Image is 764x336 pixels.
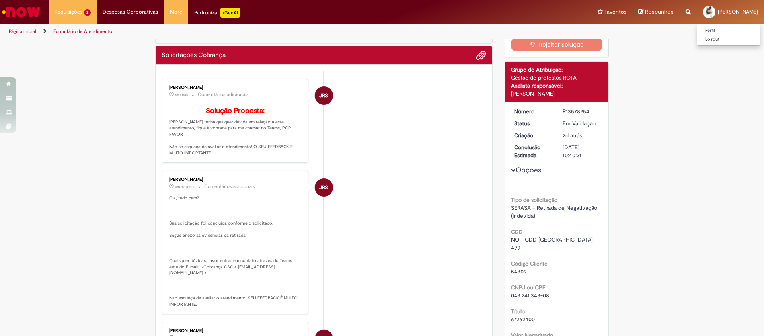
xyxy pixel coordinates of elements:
[511,74,603,82] div: Gestão de protestos ROTA
[511,316,535,323] span: 67262400
[169,328,302,333] div: [PERSON_NAME]
[169,195,302,308] p: Olá, tudo bem? Sua solicitação foi concluída conforme o solicitado. Segue anexo as evidências da ...
[563,119,600,127] div: Em Validação
[563,143,600,159] div: [DATE] 10:40:21
[206,106,265,115] b: Solução Proposta:
[697,26,760,35] a: Perfil
[508,143,557,159] dt: Conclusão Estimada
[315,86,333,105] div: Jackeline Renata Silva Dos Santos
[508,107,557,115] dt: Número
[511,260,548,267] b: Código Cliente
[170,8,182,16] span: More
[511,292,549,299] span: 043.241.343-08
[220,8,240,18] p: +GenAi
[604,8,626,16] span: Favoritos
[319,178,328,197] span: JRS
[638,8,674,16] a: Rascunhos
[697,35,760,44] a: Logout
[511,38,603,51] button: Rejeitar Solução
[169,85,302,90] div: [PERSON_NAME]
[162,52,226,59] h2: Solicitações Cobrança Histórico de tíquete
[84,9,91,16] span: 2
[563,132,582,139] span: 2d atrás
[315,178,333,197] div: Jackeline Renata Silva Dos Santos
[511,268,527,275] span: 54809
[204,183,255,190] small: Comentários adicionais
[563,131,600,139] div: 29/09/2025 16:40:18
[511,308,525,315] b: Título
[53,28,112,35] a: Formulário de Atendimento
[511,90,603,98] div: [PERSON_NAME]
[169,107,302,156] p: [PERSON_NAME] tenha qualquer dúvida em relação a este atendimento, fique à vontade para me chamar...
[6,24,503,39] ul: Trilhas de página
[194,8,240,18] div: Padroniza
[476,50,486,61] button: Adicionar anexos
[175,92,188,97] time: 01/10/2025 08:28:53
[508,131,557,139] dt: Criação
[511,196,557,203] b: Tipo de solicitação
[175,184,194,189] time: 30/09/2025 09:59:57
[511,82,603,90] div: Analista responsável:
[9,28,36,35] a: Página inicial
[319,86,328,105] span: JRS
[563,107,600,115] div: R13578254
[1,4,42,20] img: ServiceNow
[511,228,523,235] b: CDD
[169,177,302,182] div: [PERSON_NAME]
[103,8,158,16] span: Despesas Corporativas
[563,132,582,139] time: 29/09/2025 16:40:18
[198,91,249,98] small: Comentários adicionais
[511,284,545,291] b: CNPJ ou CPF
[718,8,758,15] span: [PERSON_NAME]
[511,236,598,251] span: NO - CDD [GEOGRAPHIC_DATA] - 499
[645,8,674,16] span: Rascunhos
[511,204,599,219] span: SERASA – Retirada de Negativação (Indevida)
[175,92,188,97] span: 6h atrás
[175,184,194,189] span: um dia atrás
[511,66,603,74] div: Grupo de Atribuição:
[55,8,82,16] span: Requisições
[508,119,557,127] dt: Status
